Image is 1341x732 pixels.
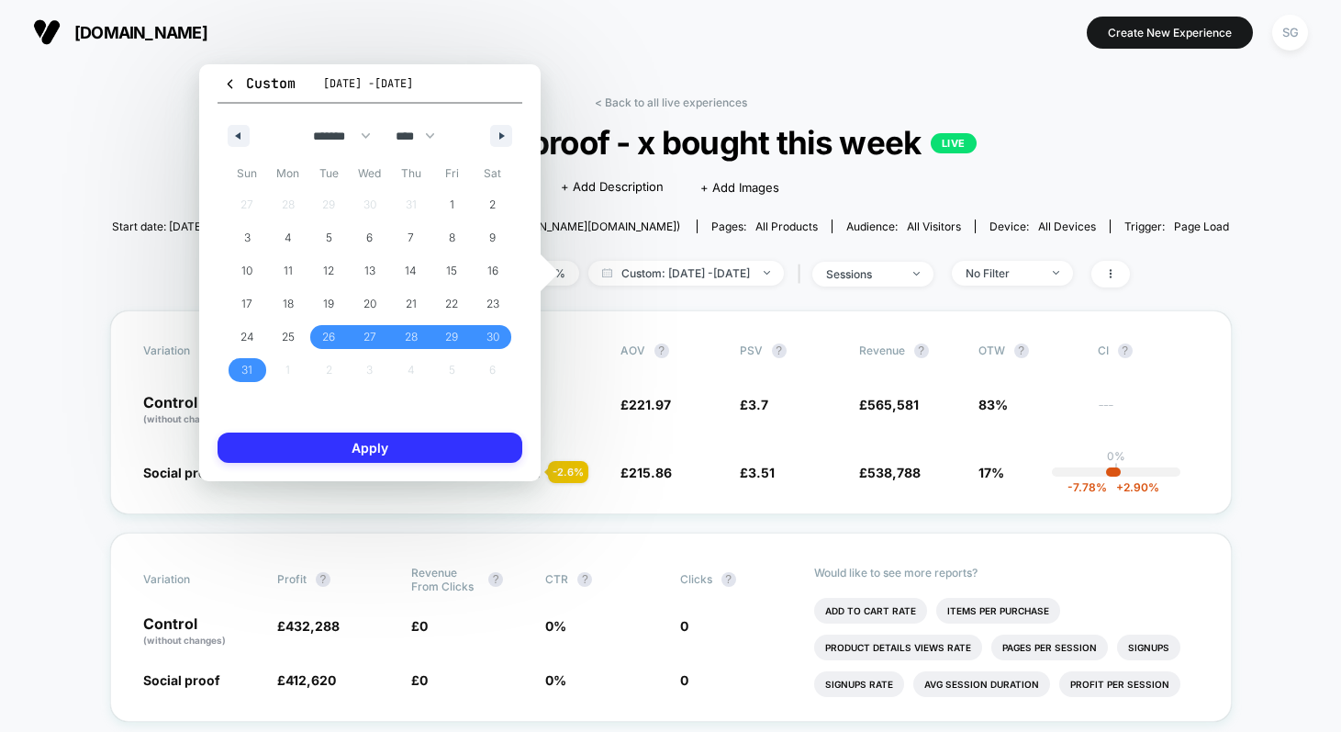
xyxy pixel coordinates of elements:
button: ? [914,343,929,358]
span: 432,288 [285,618,340,634]
span: £ [277,618,340,634]
button: 4 [268,221,309,254]
span: £ [411,672,428,688]
span: 18 [283,287,294,321]
span: 19 [323,287,334,321]
span: All Visitors [907,220,961,233]
span: £ [411,618,428,634]
span: 25 [282,321,295,354]
button: 20 [350,287,391,321]
span: 5 [326,221,332,254]
button: 12 [308,254,350,287]
li: Profit Per Session [1059,671,1180,697]
span: 16 [487,254,498,287]
button: ? [577,572,592,587]
li: Product Details Views Rate [814,635,982,660]
button: 23 [472,287,513,321]
span: all devices [1038,220,1096,233]
span: Device: [975,220,1110,233]
li: Signups Rate [814,671,904,697]
button: ? [654,343,669,358]
button: 3 [227,221,268,254]
span: 3.7 [748,397,768,412]
span: £ [277,672,336,688]
button: Custom[DATE] -[DATE] [218,73,522,104]
div: No Filter [966,266,1039,280]
button: 14 [390,254,431,287]
span: 29 [445,321,458,354]
span: 221.97 [629,397,671,412]
span: Mon [268,159,309,188]
span: £ [740,465,775,480]
button: ? [772,343,787,358]
span: 538,788 [867,465,921,480]
span: [DOMAIN_NAME] [74,23,207,42]
button: 13 [350,254,391,287]
span: Wed [350,159,391,188]
li: Pages Per Session [991,635,1108,660]
p: Would like to see more reports? [814,566,1199,580]
a: < Back to all live experiences [595,96,747,109]
span: OTW [978,343,1079,358]
button: ? [1014,343,1029,358]
span: 20 [363,287,376,321]
button: 16 [472,254,513,287]
span: + [1116,480,1123,494]
p: LIVE [931,133,977,153]
span: 0 [680,672,688,688]
button: ? [1118,343,1133,358]
span: Variation [143,343,244,358]
span: £ [859,397,919,412]
span: Sun [227,159,268,188]
button: 10 [227,254,268,287]
div: Pages: [711,220,818,233]
span: 11 [284,254,293,287]
li: Signups [1117,635,1180,660]
button: ? [721,572,736,587]
span: 31 [241,354,252,387]
button: Create New Experience [1087,17,1253,49]
span: CTR [545,572,568,586]
button: 1 [431,188,473,221]
span: 24 [240,321,254,354]
span: 30 [486,321,499,354]
div: SG [1272,15,1308,51]
span: 26 [322,321,335,354]
button: 17 [227,287,268,321]
li: Avg Session Duration [913,671,1050,697]
button: 28 [390,321,431,354]
button: 15 [431,254,473,287]
button: Apply [218,433,522,463]
span: all products [755,220,818,233]
span: 6 [366,221,373,254]
span: Start date: [DATE] (Last edit [DATE] by [PERSON_NAME][EMAIL_ADDRESS][PERSON_NAME][DOMAIN_NAME]) [112,220,680,233]
button: 25 [268,321,309,354]
span: Variation [143,566,244,593]
button: 22 [431,287,473,321]
span: Page Load [1174,220,1229,233]
button: 29 [431,321,473,354]
span: AOV [620,343,645,357]
span: Thu [390,159,431,188]
span: 23 [486,287,499,321]
button: 19 [308,287,350,321]
button: [DOMAIN_NAME] [28,17,213,47]
button: 11 [268,254,309,287]
span: 8 [449,221,455,254]
span: 22 [445,287,458,321]
span: 215.86 [629,465,672,480]
span: 565,581 [867,397,919,412]
span: 21 [406,287,417,321]
button: ? [488,572,503,587]
span: £ [620,397,671,412]
span: 28 [405,321,418,354]
div: - 2.6 % [548,461,588,483]
button: 24 [227,321,268,354]
span: Clicks [680,572,712,586]
span: £ [859,465,921,480]
span: 17% [978,465,1004,480]
span: 0 [419,672,428,688]
span: 412,620 [285,672,336,688]
span: 1 [450,188,454,221]
p: Control [143,395,244,426]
